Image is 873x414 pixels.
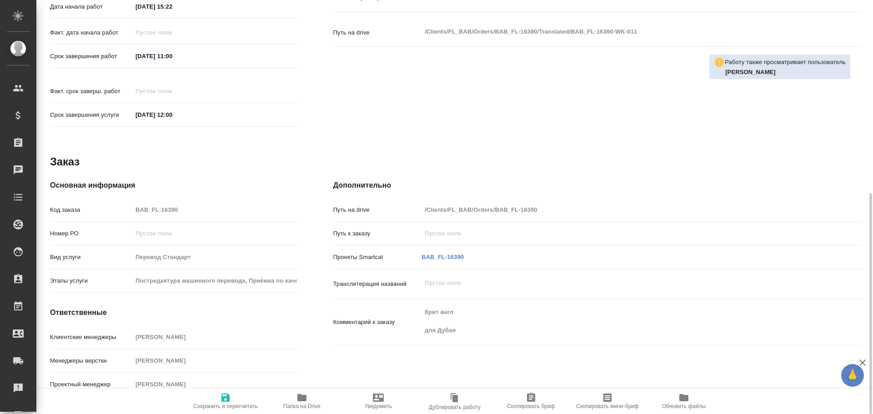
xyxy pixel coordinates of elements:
span: Скопировать бриф [507,403,555,409]
h4: Дополнительно [333,180,863,191]
input: Пустое поле [132,354,297,367]
button: Дублировать работу [416,389,493,414]
p: Факт. срок заверш. работ [50,87,132,96]
p: Проекты Smartcat [333,253,421,262]
p: Номер РО [50,229,132,238]
input: Пустое поле [132,250,297,264]
p: Код заказа [50,205,132,214]
span: Скопировать мини-бриф [576,403,638,409]
p: Путь на drive [333,205,421,214]
input: Пустое поле [132,330,297,344]
input: Пустое поле [132,203,297,216]
b: [PERSON_NAME] [725,69,776,75]
button: Скопировать мини-бриф [569,389,646,414]
h2: Заказ [50,155,80,169]
p: Дата начала работ [50,2,132,11]
input: Пустое поле [132,26,212,39]
p: Срок завершения работ [50,52,132,61]
p: Менеджеры верстки [50,356,132,365]
p: Проектный менеджер [50,380,132,389]
button: 🙏 [841,364,864,387]
a: BAB_FL-16390 [421,254,464,260]
textarea: /Clients/FL_BAB/Orders/BAB_FL-16390/Translated/BAB_FL-16390-WK-011 [421,24,819,40]
p: Комментарий к заказу [333,318,421,327]
p: Работу также просматривает пользователь [725,58,846,67]
p: Срок завершения услуги [50,110,132,120]
span: Обновить файлы [662,403,706,409]
button: Обновить файлы [646,389,722,414]
button: Сохранить и пересчитать [187,389,264,414]
p: Путь к заказу [333,229,421,238]
h4: Ответственные [50,307,297,318]
p: Попова Галина [725,68,846,77]
button: Уведомить [340,389,416,414]
span: Уведомить [365,403,392,409]
button: Папка на Drive [264,389,340,414]
input: Пустое поле [132,274,297,287]
p: Вид услуги [50,253,132,262]
input: Пустое поле [421,227,819,240]
input: Пустое поле [132,85,212,98]
span: Папка на Drive [283,403,321,409]
p: Факт. дата начала работ [50,28,132,37]
p: Клиентские менеджеры [50,333,132,342]
h4: Основная информация [50,180,297,191]
textarea: брит англ для Дубая [421,304,819,338]
span: Сохранить и пересчитать [193,403,258,409]
p: Транслитерация названий [333,279,421,289]
input: Пустое поле [421,203,819,216]
button: Скопировать бриф [493,389,569,414]
span: 🙏 [845,366,860,385]
span: Дублировать работу [429,404,481,410]
p: Путь на drive [333,28,421,37]
input: Пустое поле [132,378,297,391]
input: ✎ Введи что-нибудь [132,50,212,63]
input: Пустое поле [132,227,297,240]
p: Этапы услуги [50,276,132,285]
input: ✎ Введи что-нибудь [132,108,212,121]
